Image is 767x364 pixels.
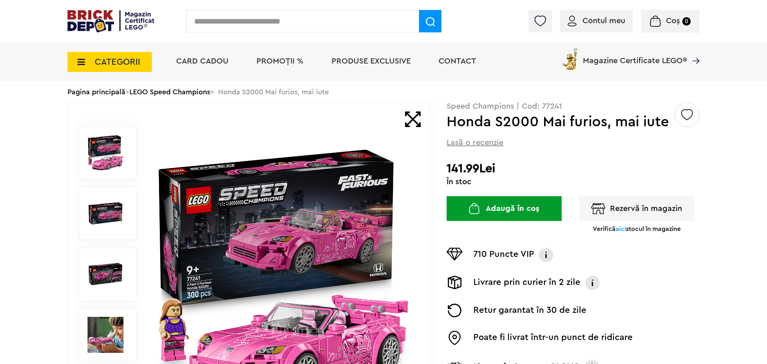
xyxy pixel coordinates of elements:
img: Honda S2000 Mai furios, mai iute [87,135,123,171]
p: 710 Puncte VIP [473,248,534,262]
span: Lasă o recenzie [447,137,503,148]
span: Contul meu [582,17,625,25]
a: Magazine Certificate LEGO® [687,46,699,54]
p: Poate fi livrat într-un punct de ridicare [473,331,633,345]
p: Verifică stocul în magazine [593,225,681,233]
span: CATEGORII [95,58,140,66]
h2: 141.99Lei [447,161,699,176]
img: Honda S2000 Mai furios, mai iute [87,195,123,231]
button: Adaugă în coș [447,196,562,221]
p: Retur garantat în 30 de zile [473,304,586,317]
a: Card Cadou [176,57,229,65]
a: LEGO Speed Champions [129,88,210,95]
p: Speed Champions | Cod: 77241 [447,102,699,110]
img: Info livrare prin curier [584,276,600,290]
button: Rezervă în magazin [579,196,694,221]
img: Info VIP [538,248,554,262]
img: Livrare [447,276,463,289]
span: Coș [666,17,680,25]
a: Produse exclusive [332,57,411,65]
a: Contact [439,57,476,65]
a: PROMOȚII % [256,57,304,65]
a: Contul meu [568,17,625,25]
span: Magazine Certificate LEGO® [583,46,687,65]
img: Puncte VIP [447,248,463,261]
img: Honda S2000 Mai furios, mai iute LEGO 77241 [87,256,123,292]
div: > > Honda S2000 Mai furios, mai iute [68,82,699,102]
img: Seturi Lego Honda S2000 Mai furios, mai iute [87,317,123,353]
div: În stoc [447,178,699,186]
small: 0 [682,17,691,26]
span: aici [616,226,626,232]
h1: Honda S2000 Mai furios, mai iute [447,115,674,129]
img: Easybox [447,331,463,345]
p: Livrare prin curier în 2 zile [473,276,580,290]
a: Pagina principală [68,88,125,95]
img: Returnare [447,304,463,317]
